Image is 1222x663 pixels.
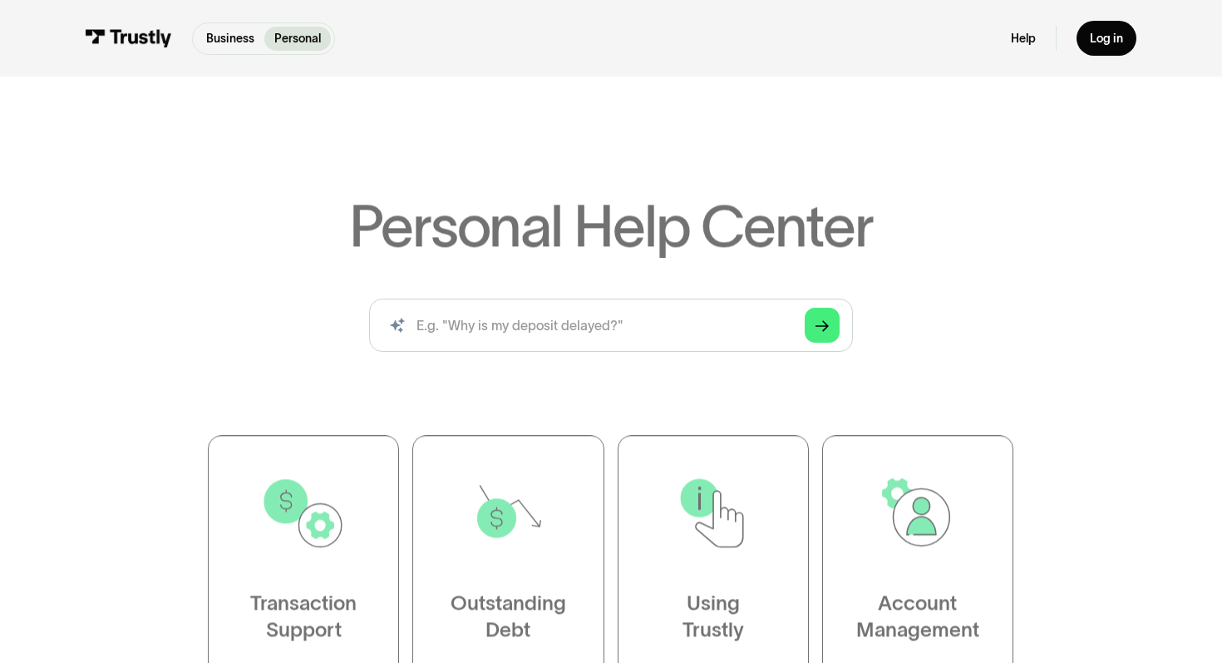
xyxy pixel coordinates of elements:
p: Personal [274,30,321,47]
h1: Personal Help Center [349,196,873,255]
a: Personal [264,27,331,51]
input: search [369,299,853,352]
a: Help [1011,31,1036,46]
a: Log in [1077,21,1136,56]
img: Trustly Logo [86,29,172,47]
p: Business [206,30,254,47]
form: Search [369,299,853,352]
div: Account Management [856,590,979,643]
a: Business [196,27,264,51]
div: Outstanding Debt [451,590,566,643]
div: Log in [1090,31,1123,46]
div: Transaction Support [251,590,357,643]
div: Using Trustly [682,590,744,643]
